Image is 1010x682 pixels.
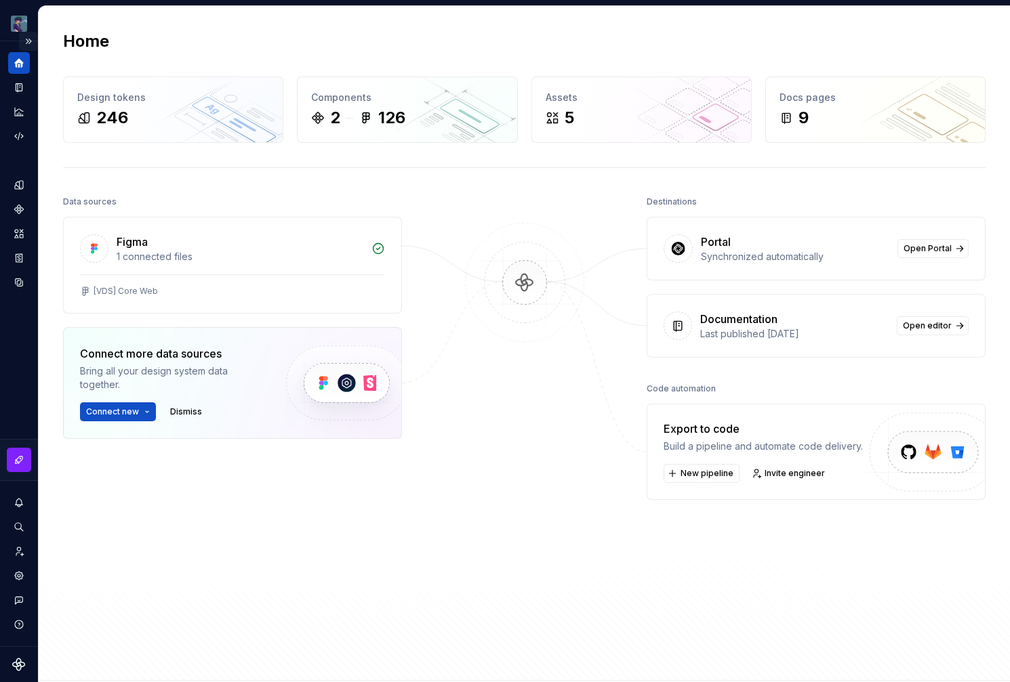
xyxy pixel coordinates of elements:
[647,379,716,398] div: Code automation
[701,250,889,263] div: Synchronized automatically
[748,464,831,483] a: Invite engineer
[311,91,503,104] div: Components
[780,91,971,104] div: Docs pages
[799,107,809,129] div: 9
[565,107,574,129] div: 5
[8,565,30,587] a: Settings
[8,516,30,538] button: Search ⌘K
[897,239,969,258] a: Open Portal
[117,234,148,250] div: Figma
[8,52,30,74] a: Home
[63,77,283,143] a: Design tokens246
[297,77,517,143] a: Components2126
[12,658,26,671] svg: Supernova Logo
[765,77,986,143] a: Docs pages9
[8,492,30,513] button: Notifications
[664,440,863,453] div: Build a pipeline and automate code delivery.
[80,345,263,362] div: Connect more data sources
[701,234,731,250] div: Portal
[164,402,208,421] button: Dismiss
[546,91,738,104] div: Assets
[8,77,30,98] a: Documentation
[96,107,128,129] div: 246
[8,174,30,196] a: Design tokens
[86,406,139,417] span: Connect new
[531,77,752,143] a: Assets5
[681,468,733,479] span: New pipeline
[170,406,202,417] span: Dismiss
[765,468,825,479] span: Invite engineer
[700,311,777,327] div: Documentation
[8,223,30,244] a: Assets
[664,421,863,437] div: Export to code
[80,364,263,391] div: Bring all your design system data together.
[8,589,30,611] button: Contact support
[63,192,117,211] div: Data sources
[8,101,30,123] a: Analytics
[378,107,405,129] div: 126
[19,32,38,51] button: Expand sidebar
[80,402,156,421] button: Connect new
[897,316,969,335] a: Open editor
[94,286,158,297] div: [VDS] Core Web
[8,125,30,147] a: Code automation
[8,247,30,269] a: Storybook stories
[903,320,952,331] span: Open editor
[904,243,952,254] span: Open Portal
[63,217,402,314] a: Figma1 connected files[VDS] Core Web
[8,198,30,220] a: Components
[647,192,697,211] div: Destinations
[63,30,109,52] h2: Home
[664,464,740,483] button: New pipeline
[330,107,340,129] div: 2
[11,16,27,32] img: 15d33806-cace-49d9-90a8-66143e56bcd3.png
[8,272,30,293] a: Data sources
[8,540,30,562] a: Invite team
[77,91,269,104] div: Design tokens
[117,250,363,263] div: 1 connected files
[700,327,889,341] div: Last published [DATE]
